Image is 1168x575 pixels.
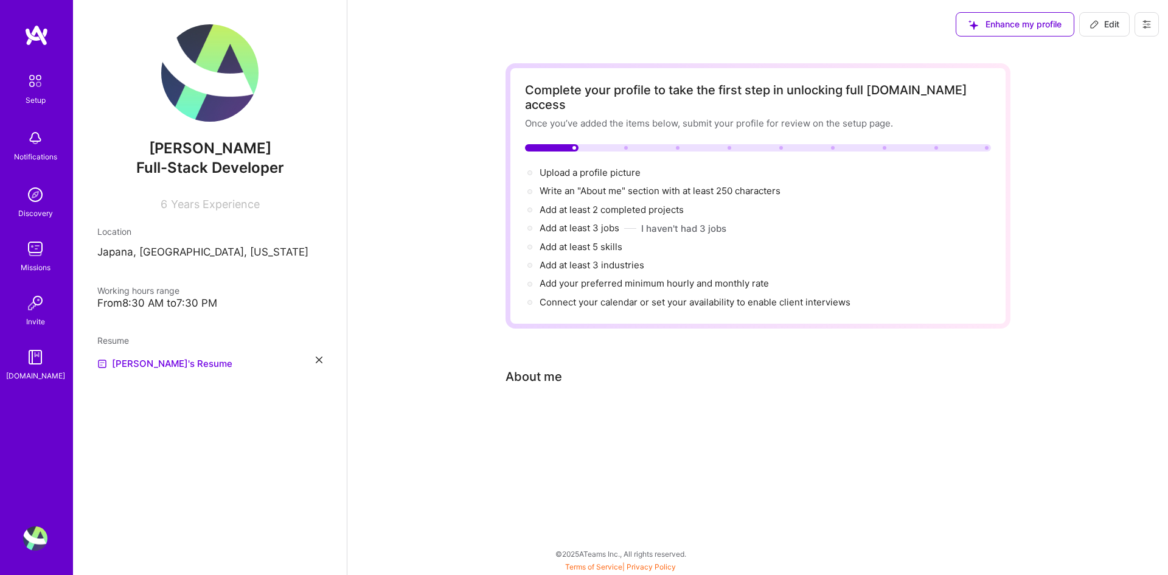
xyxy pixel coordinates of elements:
img: guide book [23,345,47,369]
div: About me [506,368,562,386]
div: Complete your profile to take the first step in unlocking full [DOMAIN_NAME] access [525,83,991,112]
a: User Avatar [20,526,50,551]
button: Enhance my profile [956,12,1074,37]
img: logo [24,24,49,46]
span: 6 [161,198,167,211]
span: [PERSON_NAME] [97,139,322,158]
span: Upload a profile picture [540,167,641,178]
div: Location [97,225,322,238]
a: Privacy Policy [627,562,676,571]
img: bell [23,126,47,150]
button: I haven't had 3 jobs [641,222,726,235]
span: Write an "About me" section with at least 250 characters [540,185,783,197]
img: User Avatar [161,24,259,122]
div: Discovery [18,207,53,220]
i: icon Close [316,357,322,363]
div: [DOMAIN_NAME] [6,369,65,382]
span: Edit [1090,18,1119,30]
div: © 2025 ATeams Inc., All rights reserved. [73,538,1168,569]
div: Once you’ve added the items below, submit your profile for review on the setup page. [525,117,991,130]
p: Japana, [GEOGRAPHIC_DATA], [US_STATE] [97,245,322,260]
span: Add at least 2 completed projects [540,204,684,215]
img: Invite [23,291,47,315]
span: Resume [97,335,129,346]
img: setup [23,68,48,94]
span: Working hours range [97,285,179,296]
a: Terms of Service [565,562,622,571]
span: Add at least 5 skills [540,241,622,253]
img: teamwork [23,237,47,261]
div: From 8:30 AM to 7:30 PM [97,297,322,310]
span: Full-Stack Developer [136,159,284,176]
img: discovery [23,183,47,207]
img: Resume [97,359,107,369]
span: Add at least 3 industries [540,259,644,271]
i: icon SuggestedTeams [968,20,978,30]
span: Enhance my profile [968,18,1062,30]
span: Add at least 3 jobs [540,222,619,234]
div: Invite [26,315,45,328]
div: Missions [21,261,50,274]
span: Connect your calendar or set your availability to enable client interviews [540,296,850,308]
a: [PERSON_NAME]'s Resume [97,357,232,371]
span: | [565,562,676,571]
span: Add your preferred minimum hourly and monthly rate [540,277,769,289]
span: Years Experience [171,198,260,211]
div: Setup [26,94,46,106]
img: User Avatar [23,526,47,551]
div: Notifications [14,150,57,163]
button: Edit [1079,12,1130,37]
